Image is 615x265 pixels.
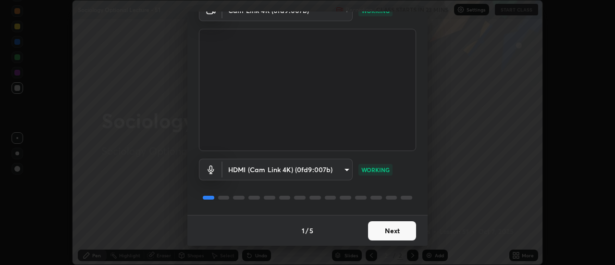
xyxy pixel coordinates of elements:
h4: / [306,226,308,236]
p: WORKING [361,165,390,174]
button: Next [368,221,416,240]
h4: 1 [302,226,305,236]
h4: 5 [309,226,313,236]
div: Cam Link 4K (0fd9:007b) [222,159,353,180]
